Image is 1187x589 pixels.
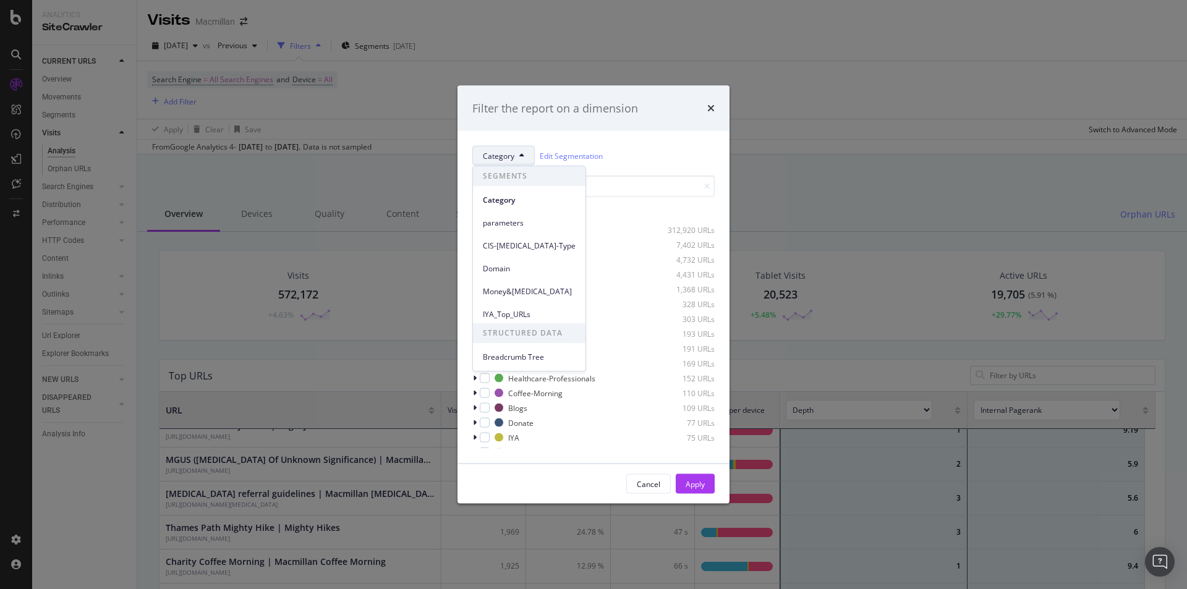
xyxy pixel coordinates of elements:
[473,323,585,343] span: STRUCTURED DATA
[508,388,563,398] div: Coffee-Morning
[483,286,576,297] span: Money&Cancer
[676,474,715,494] button: Apply
[483,240,576,252] span: CIS-Cancer-Type
[540,149,603,162] a: Edit Segmentation
[472,176,715,197] input: Search
[472,100,638,116] div: Filter the report on a dimension
[473,166,585,186] span: SEGMENTS
[637,478,660,489] div: Cancel
[483,150,514,161] span: Category
[508,432,519,443] div: IYA
[707,100,715,116] div: times
[654,328,715,339] div: 193 URLs
[654,269,715,279] div: 4,431 URLs
[654,432,715,443] div: 75 URLs
[472,207,715,218] div: Select all data available
[483,195,576,206] span: Category
[626,474,671,494] button: Cancel
[508,373,595,383] div: Healthcare-Professionals
[483,218,576,229] span: parameters
[654,402,715,413] div: 109 URLs
[654,299,715,309] div: 328 URLs
[654,224,715,235] div: 312,920 URLs
[483,309,576,320] span: IYA_Top_URLs
[654,447,715,457] div: 46 URLs
[483,263,576,274] span: Domain
[508,417,534,428] div: Donate
[508,447,526,457] div: CV19
[1145,547,1175,577] div: Open Intercom Messenger
[472,146,535,166] button: Category
[654,284,715,294] div: 1,368 URLs
[654,254,715,265] div: 4,732 URLs
[654,358,715,368] div: 169 URLs
[457,85,730,504] div: modal
[654,313,715,324] div: 303 URLs
[686,478,705,489] div: Apply
[654,417,715,428] div: 77 URLs
[654,373,715,383] div: 152 URLs
[654,239,715,250] div: 7,402 URLs
[508,402,527,413] div: Blogs
[654,343,715,354] div: 191 URLs
[483,352,576,363] span: Breadcrumb Tree
[654,388,715,398] div: 110 URLs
